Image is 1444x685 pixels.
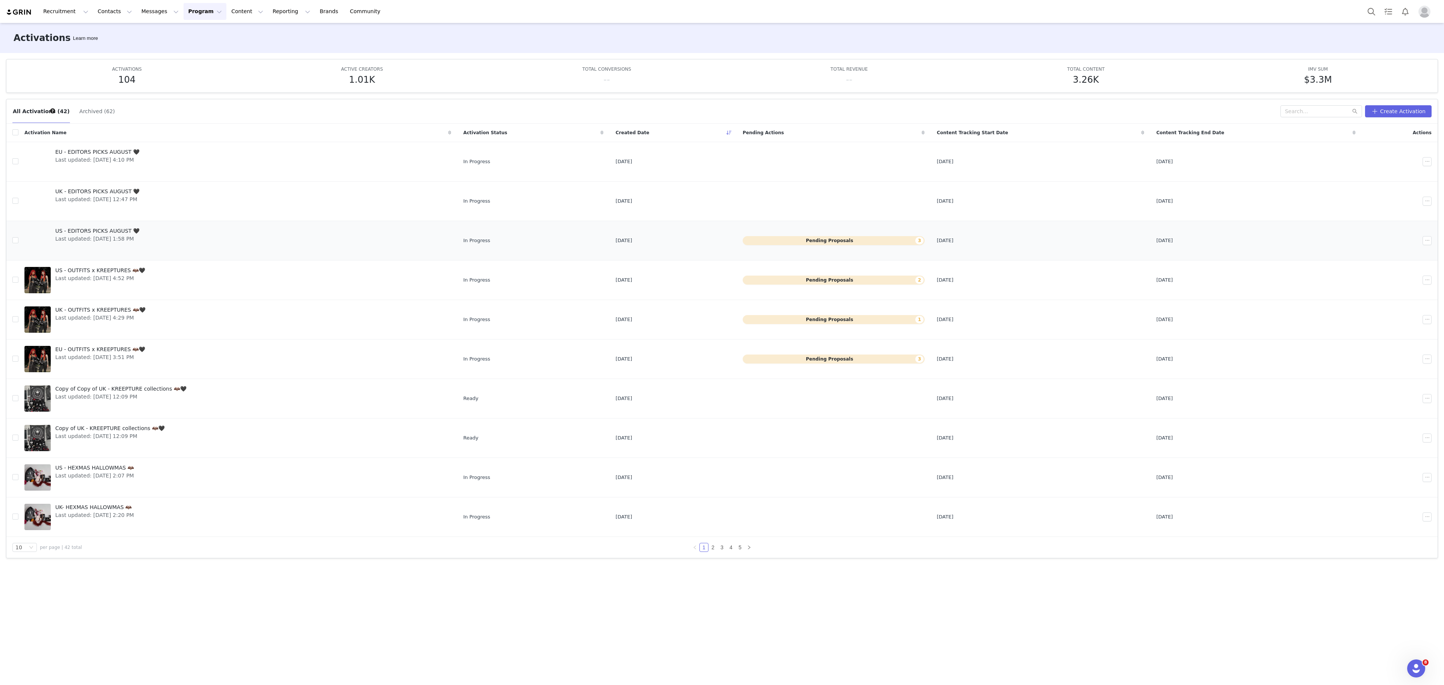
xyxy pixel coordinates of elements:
span: TOTAL CONVERSIONS [582,67,631,72]
span: [DATE] [1156,237,1173,244]
span: Content Tracking End Date [1156,129,1224,136]
a: Community [346,3,388,20]
li: Next Page [745,543,754,552]
li: 5 [736,543,745,552]
span: [DATE] [1156,434,1173,442]
a: 2 [709,543,717,552]
span: Activation Status [463,129,507,136]
span: Pending Actions [743,129,784,136]
span: Ready [463,395,478,402]
span: [DATE] [616,158,632,165]
span: Content Tracking Start Date [937,129,1008,136]
span: Ready [463,434,478,442]
span: Last updated: [DATE] 12:09 PM [55,432,165,440]
span: [DATE] [937,474,953,481]
button: Pending Proposals1 [743,315,925,324]
div: Tooltip anchor [49,108,56,114]
span: [DATE] [616,434,632,442]
span: [DATE] [616,355,632,363]
h3: Activations [14,31,71,45]
span: US - HEXMAS HALLOWMAS 🦇 [55,464,134,472]
div: 10 [15,543,22,552]
i: icon: search [1352,109,1358,114]
a: US - OUTFITS x KREEPTURES 🦇🖤Last updated: [DATE] 4:52 PM [24,265,451,295]
button: Search [1363,3,1380,20]
a: Copy of Copy of UK - KREEPTURE collections 🦇🖤Last updated: [DATE] 12:09 PM [24,383,451,414]
a: UK - OUTFITS x KREEPTURES 🦇🖤Last updated: [DATE] 4:29 PM [24,305,451,335]
button: Pending Proposals3 [743,355,925,364]
span: [DATE] [1156,316,1173,323]
span: In Progress [463,513,490,521]
span: [DATE] [1156,355,1173,363]
span: [DATE] [1156,513,1173,521]
span: [DATE] [937,513,953,521]
span: Copy of UK - KREEPTURE collections 🦇🖤 [55,424,165,432]
span: Last updated: [DATE] 3:51 PM [55,353,145,361]
span: [DATE] [1156,276,1173,284]
img: placeholder-profile.jpg [1418,6,1430,18]
span: UK - OUTFITS x KREEPTURES 🦇🖤 [55,306,146,314]
button: Reporting [268,3,315,20]
span: TOTAL CONTENT [1067,67,1105,72]
a: 1 [700,543,708,552]
i: icon: down [29,545,33,550]
span: [DATE] [1156,197,1173,205]
a: 3 [718,543,726,552]
span: 8 [1423,659,1429,665]
span: In Progress [463,237,490,244]
span: [DATE] [937,158,953,165]
div: Tooltip anchor [71,35,99,42]
span: [DATE] [937,197,953,205]
span: [DATE] [937,434,953,442]
span: EU - OUTFITS x KREEPTURES 🦇🖤 [55,346,145,353]
li: Previous Page [690,543,699,552]
a: EU - OUTFITS x KREEPTURES 🦇🖤Last updated: [DATE] 3:51 PM [24,344,451,374]
button: Contacts [93,3,137,20]
li: 3 [717,543,727,552]
span: Last updated: [DATE] 4:52 PM [55,274,145,282]
span: Last updated: [DATE] 4:10 PM [55,156,140,164]
div: Actions [1362,125,1438,141]
span: EU - EDITORS PICKS AUGUST 🖤 [55,148,140,156]
span: [DATE] [1156,158,1173,165]
span: ACTIVATIONS [112,67,142,72]
span: In Progress [463,474,490,481]
a: 5 [736,543,744,552]
li: 4 [727,543,736,552]
span: US - OUTFITS x KREEPTURES 🦇🖤 [55,267,145,274]
span: In Progress [463,158,490,165]
span: US - EDITORS PICKS AUGUST 🖤 [55,227,140,235]
a: 4 [727,543,735,552]
a: grin logo [6,9,32,16]
span: [DATE] [937,355,953,363]
button: Pending Proposals2 [743,276,925,285]
span: [DATE] [1156,395,1173,402]
span: [DATE] [616,197,632,205]
iframe: Intercom live chat [1407,659,1425,677]
button: Profile [1414,6,1438,18]
span: UK- HEXMAS HALLOWMAS 🦇 [55,503,134,511]
li: 1 [699,543,708,552]
i: icon: left [693,545,697,550]
button: Pending Proposals3 [743,236,925,245]
span: [DATE] [616,316,632,323]
a: US - HEXMAS HALLOWMAS 🦇Last updated: [DATE] 2:07 PM [24,462,451,493]
span: Activation Name [24,129,67,136]
span: In Progress [463,355,490,363]
h5: 3.26K [1073,73,1099,86]
span: Created Date [616,129,649,136]
span: In Progress [463,276,490,284]
a: Copy of UK - KREEPTURE collections 🦇🖤Last updated: [DATE] 12:09 PM [24,423,451,453]
span: [DATE] [937,276,953,284]
button: Content [227,3,268,20]
span: [DATE] [937,395,953,402]
button: Recruitment [39,3,93,20]
button: Create Activation [1365,105,1432,117]
input: Search... [1280,105,1362,117]
span: Last updated: [DATE] 12:09 PM [55,393,187,401]
span: [DATE] [937,316,953,323]
a: Tasks [1380,3,1397,20]
span: TOTAL REVENUE [831,67,868,72]
span: IMV SUM [1308,67,1328,72]
span: [DATE] [616,395,632,402]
